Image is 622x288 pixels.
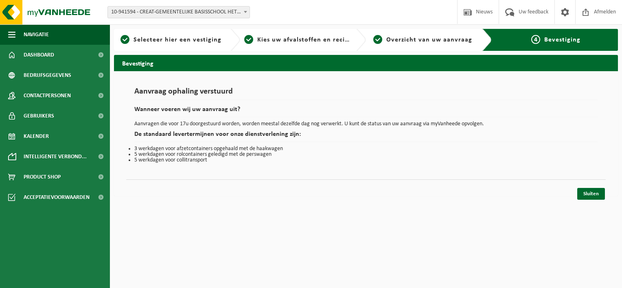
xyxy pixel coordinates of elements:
span: Bedrijfsgegevens [24,65,71,85]
h1: Aanvraag ophaling verstuurd [134,87,598,100]
span: Navigatie [24,24,49,45]
span: Intelligente verbond... [24,146,87,167]
span: Overzicht van uw aanvraag [386,37,472,43]
span: Acceptatievoorwaarden [24,187,90,207]
span: 3 [373,35,382,44]
span: 2 [244,35,253,44]
a: Sluiten [577,188,605,200]
a: 3Overzicht van uw aanvraag [370,35,476,45]
a: 2Kies uw afvalstoffen en recipiënten [244,35,350,45]
h2: Wanneer voeren wij uw aanvraag uit? [134,106,598,117]
p: Aanvragen die voor 17u doorgestuurd worden, worden meestal dezelfde dag nog verwerkt. U kunt de s... [134,121,598,127]
span: 10-941594 - CREAT-GEMEENTELIJKE BASISSCHOOL HET PARK - MELLE [108,7,250,18]
span: Gebruikers [24,106,54,126]
span: Selecteer hier een vestiging [134,37,221,43]
h2: De standaard levertermijnen voor onze dienstverlening zijn: [134,131,598,142]
li: 5 werkdagen voor rolcontainers geledigd met de perswagen [134,152,598,157]
span: Product Shop [24,167,61,187]
li: 5 werkdagen voor collitransport [134,157,598,163]
span: 4 [531,35,540,44]
span: Dashboard [24,45,54,65]
a: 1Selecteer hier een vestiging [118,35,224,45]
span: Kalender [24,126,49,146]
span: 1 [120,35,129,44]
li: 3 werkdagen voor afzetcontainers opgehaald met de haakwagen [134,146,598,152]
span: 10-941594 - CREAT-GEMEENTELIJKE BASISSCHOOL HET PARK - MELLE [107,6,250,18]
span: Bevestiging [544,37,580,43]
h2: Bevestiging [114,55,618,71]
span: Kies uw afvalstoffen en recipiënten [257,37,369,43]
span: Contactpersonen [24,85,71,106]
